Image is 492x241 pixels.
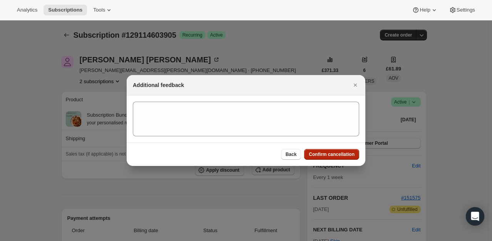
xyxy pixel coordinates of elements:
span: Settings [457,7,475,13]
span: Confirm cancellation [309,151,355,157]
button: Subscriptions [44,5,87,15]
span: Tools [93,7,105,13]
button: Close [350,80,361,90]
span: Subscriptions [48,7,82,13]
span: Back [286,151,297,157]
h2: Additional feedback [133,81,184,89]
button: Analytics [12,5,42,15]
div: Open Intercom Messenger [466,207,484,226]
span: Help [420,7,430,13]
button: Help [407,5,442,15]
button: Settings [444,5,480,15]
span: Analytics [17,7,37,13]
button: Tools [89,5,117,15]
button: Confirm cancellation [304,149,359,160]
button: Back [281,149,301,160]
